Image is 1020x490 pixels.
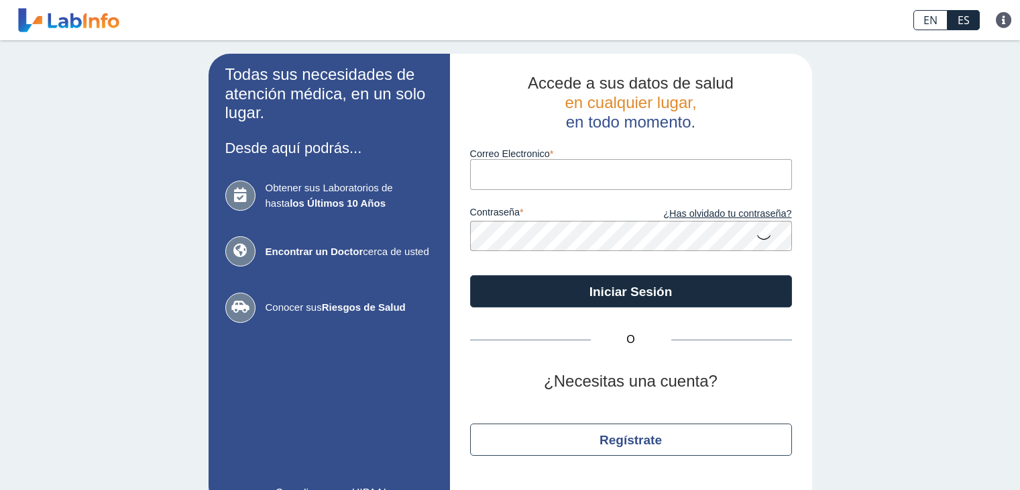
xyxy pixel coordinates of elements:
b: Riesgos de Salud [322,301,406,313]
a: ES [948,10,980,30]
b: los Últimos 10 Años [290,197,386,209]
a: EN [913,10,948,30]
span: O [591,332,671,348]
h2: Todas sus necesidades de atención médica, en un solo lugar. [225,65,433,123]
a: ¿Has olvidado tu contraseña? [631,207,792,222]
label: Correo Electronico [470,148,792,159]
span: Obtener sus Laboratorios de hasta [266,181,433,211]
span: en cualquier lugar, [565,93,696,111]
label: contraseña [470,207,631,222]
iframe: Help widget launcher [901,438,1005,475]
span: Accede a sus datos de salud [528,74,734,92]
h3: Desde aquí podrás... [225,140,433,156]
span: Conocer sus [266,300,433,315]
span: en todo momento. [566,113,695,131]
h2: ¿Necesitas una cuenta? [470,372,792,391]
span: cerca de usted [266,244,433,260]
b: Encontrar un Doctor [266,246,363,257]
button: Regístrate [470,424,792,456]
button: Iniciar Sesión [470,275,792,307]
